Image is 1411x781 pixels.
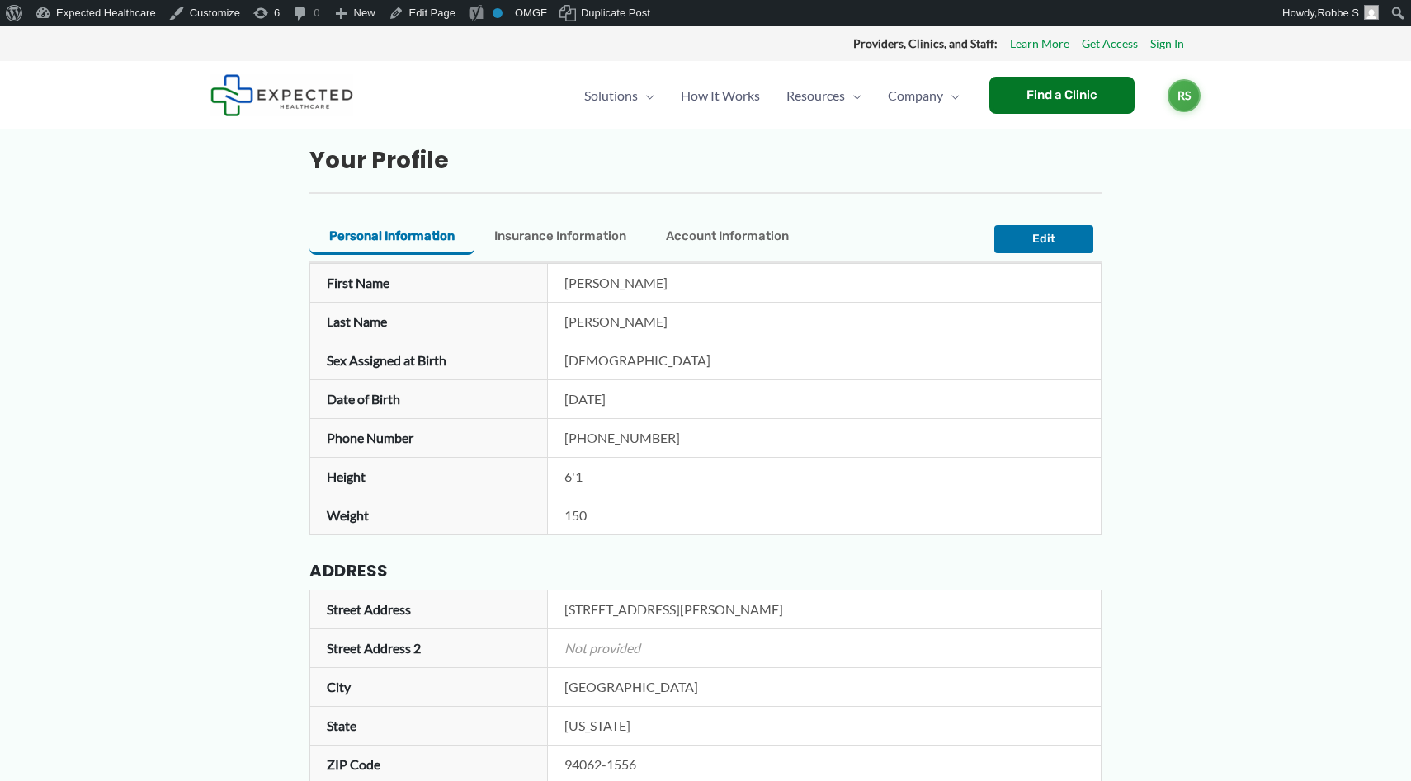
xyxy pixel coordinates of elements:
[584,67,638,125] span: Solutions
[309,220,474,255] button: Personal Information
[638,67,654,125] span: Menu Toggle
[310,303,548,341] th: Last Name
[943,67,960,125] span: Menu Toggle
[310,458,548,496] th: Height
[875,67,973,125] a: CompanyMenu Toggle
[210,74,353,116] img: Expected Healthcare Logo - side, dark font, small
[547,707,1101,746] td: [US_STATE]
[547,419,1101,458] td: [PHONE_NUMBER]
[547,264,1101,303] td: [PERSON_NAME]
[853,36,998,50] strong: Providers, Clinics, and Staff:
[547,496,1101,535] td: 150
[666,228,789,243] span: Account Information
[681,67,760,125] span: How It Works
[494,228,626,243] span: Insurance Information
[571,67,668,125] a: SolutionsMenu Toggle
[310,668,548,707] th: City
[310,590,548,629] th: Street Address
[646,220,809,255] button: Account Information
[668,67,773,125] a: How It Works
[310,629,548,668] th: Street Address 2
[493,8,503,18] div: No index
[845,67,861,125] span: Menu Toggle
[310,341,548,380] th: Sex Assigned at Birth
[310,380,548,419] th: Date of Birth
[547,303,1101,341] td: [PERSON_NAME]
[547,590,1101,629] td: [STREET_ADDRESS][PERSON_NAME]
[329,228,455,243] span: Personal Information
[547,458,1101,496] td: 6'1
[786,67,845,125] span: Resources
[571,67,973,125] nav: Primary Site Navigation
[1317,7,1359,19] span: Robbe S
[309,560,1102,590] h3: Address
[310,419,548,458] th: Phone Number
[310,264,548,303] th: First Name
[989,77,1135,114] a: Find a Clinic
[474,220,646,255] button: Insurance Information
[547,380,1101,419] td: [DATE]
[1168,79,1201,112] a: RS
[547,341,1101,380] td: [DEMOGRAPHIC_DATA]
[1150,33,1184,54] a: Sign In
[1010,33,1069,54] a: Learn More
[888,67,943,125] span: Company
[564,640,640,656] em: Not provided
[309,146,1102,176] h2: Your Profile
[1082,33,1138,54] a: Get Access
[310,496,548,535] th: Weight
[994,225,1093,253] button: Edit
[310,707,548,746] th: State
[547,668,1101,707] td: [GEOGRAPHIC_DATA]
[773,67,875,125] a: ResourcesMenu Toggle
